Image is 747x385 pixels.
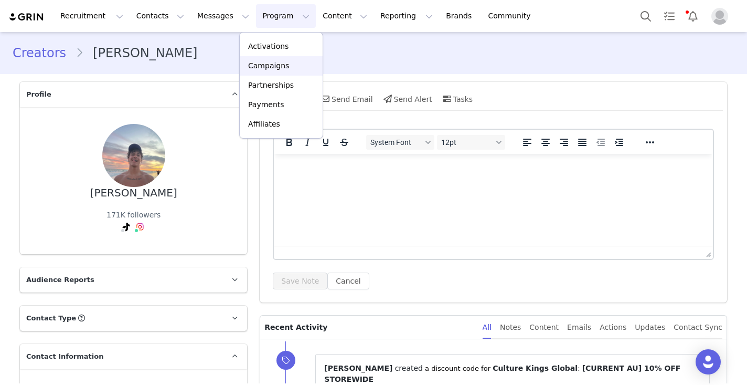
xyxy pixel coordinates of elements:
[674,316,722,339] div: Contact Sync
[600,316,626,339] div: Actions
[381,86,432,111] div: Send Alert
[702,246,713,259] div: Press the Up and Down arrow keys to resize the editor.
[102,124,165,187] img: 3047c12c-5e89-4bdd-bbbc-70b8173affee.jpg
[529,316,559,339] div: Content
[26,351,103,362] span: Contact Information
[335,135,353,150] button: Strikethrough
[273,273,327,289] button: Save Note
[441,138,493,147] span: 12pt
[106,210,161,221] div: 171K followers
[493,364,578,372] span: Culture Kings Global
[518,135,536,150] button: Align left
[555,135,573,150] button: Align right
[90,187,177,199] div: [PERSON_NAME]
[696,349,721,374] div: Open Intercom Messenger
[441,86,473,111] div: Tasks
[136,223,144,231] img: instagram.svg
[248,119,280,130] p: Affiliates
[298,135,316,150] button: Italic
[319,86,373,111] div: Send Email
[634,4,657,28] button: Search
[248,60,289,71] p: Campaigns
[327,273,369,289] button: Cancel
[610,135,628,150] button: Increase indent
[191,4,255,28] button: Messages
[658,4,681,28] a: Tasks
[26,275,94,285] span: Audience Reports
[635,316,665,339] div: Updates
[366,135,434,150] button: Fonts
[483,316,492,339] div: All
[54,4,130,28] button: Recruitment
[256,4,316,28] button: Program
[573,135,591,150] button: Justify
[681,4,705,28] button: Notifications
[26,89,51,100] span: Profile
[370,138,422,147] span: System Font
[437,135,505,150] button: Font sizes
[482,4,542,28] a: Community
[711,8,728,25] img: placeholder-profile.jpg
[26,313,76,324] span: Contact Type
[13,44,76,63] a: Creators
[567,316,591,339] div: Emails
[537,135,554,150] button: Align center
[248,80,294,91] p: Partnerships
[324,363,701,385] p: ⁨ ⁩ ⁨ ⁩ a discount code for ⁨ ⁩: ⁨ ⁩
[316,4,374,28] button: Content
[440,4,481,28] a: Brands
[500,316,521,339] div: Notes
[395,364,423,372] span: created
[248,99,284,110] p: Payments
[317,135,335,150] button: Underline
[274,154,713,246] iframe: Rich Text Area
[280,135,298,150] button: Bold
[324,364,392,372] span: [PERSON_NAME]
[248,41,289,52] p: Activations
[374,4,439,28] button: Reporting
[264,316,474,339] p: Recent Activity
[705,8,739,25] button: Profile
[130,4,190,28] button: Contacts
[592,135,610,150] button: Decrease indent
[641,135,659,150] button: Reveal or hide additional toolbar items
[8,12,45,22] img: grin logo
